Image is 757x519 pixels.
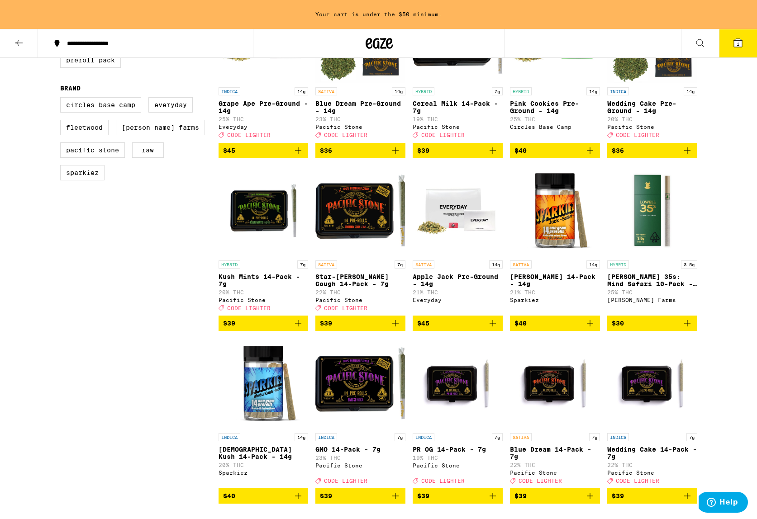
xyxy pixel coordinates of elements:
[607,100,697,114] p: Wedding Cake Pre-Ground - 14g
[413,338,503,488] a: Open page for PR OG 14-Pack - 7g from Pacific Stone
[510,165,600,256] img: Sparkiez - Jack 14-Pack - 14g
[514,147,527,154] span: $40
[607,124,697,130] div: Pacific Stone
[510,260,532,269] p: SATIVA
[315,297,405,303] div: Pacific Stone
[607,470,697,476] div: Pacific Stone
[510,462,600,468] p: 22% THC
[413,289,503,295] p: 21% THC
[219,143,309,158] button: Add to bag
[315,165,405,256] img: Pacific Stone - Star-berry Cough 14-Pack - 7g
[219,100,309,114] p: Grape Ape Pre-Ground - 14g
[395,433,405,441] p: 7g
[510,273,600,288] p: [PERSON_NAME] 14-Pack - 14g
[413,100,503,114] p: Cereal Milk 14-Pack - 7g
[320,147,332,154] span: $36
[510,470,600,476] div: Pacific Stone
[315,338,405,429] img: Pacific Stone - GMO 14-Pack - 7g
[413,462,503,468] div: Pacific Stone
[219,338,309,429] img: Sparkiez - Hindu Kush 14-Pack - 14g
[589,433,600,441] p: 7g
[320,320,332,327] span: $39
[392,87,405,95] p: 14g
[421,132,465,138] span: CODE LIGHTER
[413,260,434,269] p: SATIVA
[60,52,121,68] label: Preroll Pack
[315,260,337,269] p: SATIVA
[607,143,697,158] button: Add to bag
[315,116,405,122] p: 23% THC
[510,124,600,130] div: Circles Base Camp
[492,87,503,95] p: 7g
[315,289,405,295] p: 22% THC
[60,97,141,113] label: Circles Base Camp
[510,165,600,316] a: Open page for Jack 14-Pack - 14g from Sparkiez
[616,478,659,484] span: CODE LIGHTER
[324,478,367,484] span: CODE LIGHTER
[219,165,309,256] img: Pacific Stone - Kush Mints 14-Pack - 7g
[510,316,600,331] button: Add to bag
[295,433,308,441] p: 14g
[219,470,309,476] div: Sparkiez
[413,87,434,95] p: HYBRID
[219,260,240,269] p: HYBRID
[612,320,624,327] span: $30
[60,165,105,180] label: Sparkiez
[489,260,503,269] p: 14g
[510,446,600,460] p: Blue Dream 14-Pack - 7g
[219,488,309,504] button: Add to bag
[223,147,235,154] span: $45
[607,116,697,122] p: 20% THC
[315,124,405,130] div: Pacific Stone
[60,142,125,158] label: Pacific Stone
[413,165,503,256] img: Everyday - Apple Jack Pre-Ground - 14g
[514,320,527,327] span: $40
[413,297,503,303] div: Everyday
[607,260,629,269] p: HYBRID
[607,289,697,295] p: 25% THC
[148,97,193,113] label: Everyday
[510,488,600,504] button: Add to bag
[607,316,697,331] button: Add to bag
[413,124,503,130] div: Pacific Stone
[413,143,503,158] button: Add to bag
[219,165,309,316] a: Open page for Kush Mints 14-Pack - 7g from Pacific Stone
[510,87,532,95] p: HYBRID
[510,297,600,303] div: Sparkiez
[324,305,367,311] span: CODE LIGHTER
[315,433,337,441] p: INDICA
[607,338,697,429] img: Pacific Stone - Wedding Cake 14-Pack - 7g
[219,462,309,468] p: 20% THC
[586,260,600,269] p: 14g
[612,147,624,154] span: $36
[417,320,429,327] span: $45
[686,433,697,441] p: 7g
[607,433,629,441] p: INDICA
[616,132,659,138] span: CODE LIGHTER
[607,297,697,303] div: [PERSON_NAME] Farms
[413,433,434,441] p: INDICA
[413,446,503,453] p: PR OG 14-Pack - 7g
[510,143,600,158] button: Add to bag
[421,478,465,484] span: CODE LIGHTER
[324,132,367,138] span: CODE LIGHTER
[395,260,405,269] p: 7g
[60,85,81,92] legend: Brand
[227,305,271,311] span: CODE LIGHTER
[737,41,739,47] span: 1
[417,492,429,500] span: $39
[681,260,697,269] p: 3.5g
[510,338,600,488] a: Open page for Blue Dream 14-Pack - 7g from Pacific Stone
[699,492,748,514] iframe: Opens a widget where you can find more information
[60,120,109,135] label: Fleetwood
[510,338,600,429] img: Pacific Stone - Blue Dream 14-Pack - 7g
[219,316,309,331] button: Add to bag
[607,338,697,488] a: Open page for Wedding Cake 14-Pack - 7g from Pacific Stone
[586,87,600,95] p: 14g
[315,165,405,316] a: Open page for Star-berry Cough 14-Pack - 7g from Pacific Stone
[297,260,308,269] p: 7g
[315,446,405,453] p: GMO 14-Pack - 7g
[413,338,503,429] img: Pacific Stone - PR OG 14-Pack - 7g
[514,492,527,500] span: $39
